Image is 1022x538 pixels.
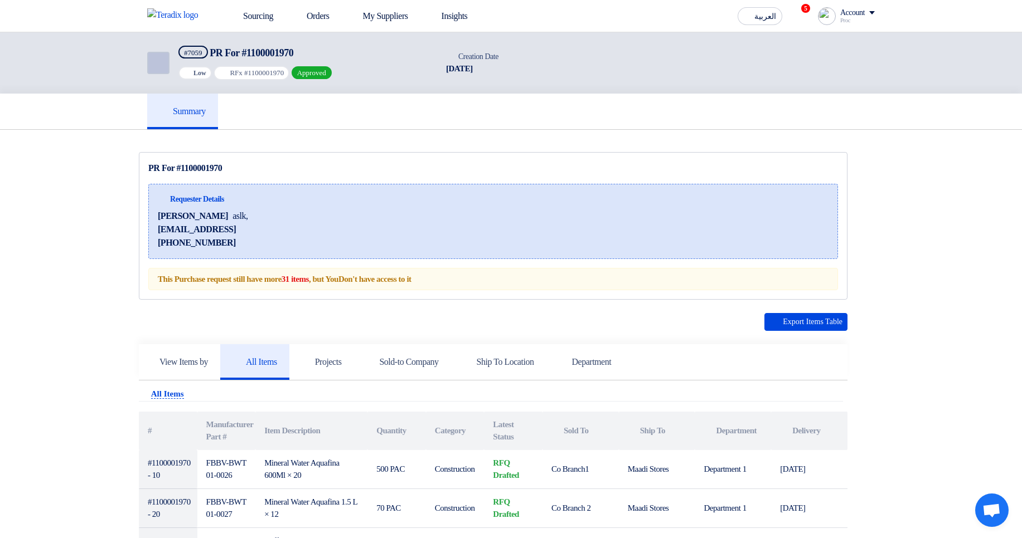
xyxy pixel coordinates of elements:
td: Construction [426,450,485,489]
img: profile_test.png [818,7,836,25]
th: Item Description [255,412,367,450]
th: Category [426,412,485,450]
img: Teradix logo [147,8,205,22]
td: 500 PAC [367,450,426,489]
a: My Suppliers [338,4,417,28]
td: 70 PAC [367,488,426,527]
button: العربية [738,7,782,25]
span: [PERSON_NAME] [158,209,228,223]
div: PR For #1100001970 [148,162,838,175]
span: Requester Details [170,193,224,205]
h5: View Items by [159,356,208,368]
td: [DATE] [771,488,847,527]
span: 5 [801,4,810,13]
span: [EMAIL_ADDRESS] [158,223,236,236]
span: Low [193,69,206,77]
h5: Sold-to Company [366,356,438,368]
td: Department 1 [695,450,771,489]
th: Sold To [543,412,619,450]
b: All Items [151,389,184,399]
td: FBBV-BWT01-0026 [197,450,256,489]
td: Mineral Water Aquafina 1.5 L × 12 [255,488,367,527]
strong: 31 items [282,275,309,283]
h5: Department [558,356,611,368]
td: Maadi Stores [619,450,695,489]
th: Manufacturer Part # [197,412,256,450]
td: Mineral Water Aquafina 600Ml × 20 [255,450,367,489]
div: Proc [840,17,875,23]
td: Department 1 [695,488,771,527]
h5: Summary [159,106,206,117]
td: RFQ Drafted [484,488,543,527]
div: Account [840,8,865,18]
div: Creation Date [446,51,498,62]
th: Delivery [771,412,847,450]
h5: All Items [233,356,277,368]
th: Latest Status [484,412,543,450]
th: # [139,412,197,450]
span: #1100001970 [244,69,284,77]
span: PR For #1100001970 [210,47,293,58]
span: Approved [297,69,326,77]
td: Co Branch1 [543,450,619,489]
h5: Projects [302,356,342,368]
td: #1100001970 - 20 [139,488,197,527]
td: Maadi Stores [619,488,695,527]
div: Open chat [975,493,1009,527]
th: Department [695,412,771,450]
strong: Don't have access to it [338,275,411,283]
td: #1100001970 - 10 [139,450,197,489]
td: Co Branch 2 [543,488,619,527]
span: RFx [230,69,242,77]
button: Export Items Table [764,313,847,330]
span: [PHONE_NUMBER] [158,236,236,250]
div: [DATE] [446,62,498,75]
td: RFQ Drafted [484,450,543,489]
th: Quantity [367,412,426,450]
div: This Purchase request still have more , but You [148,268,838,291]
td: Construction [426,488,485,527]
h5: Ship To Location [463,356,534,368]
td: [DATE] [771,450,847,489]
span: العربية [754,13,776,21]
a: Insights [417,4,477,28]
div: #7059 [184,49,202,56]
span: aslk, [233,209,248,223]
a: Orders [282,4,338,28]
td: FBBV-BWT01-0027 [197,488,256,527]
th: Ship To [619,412,695,450]
a: Sourcing [219,4,282,28]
